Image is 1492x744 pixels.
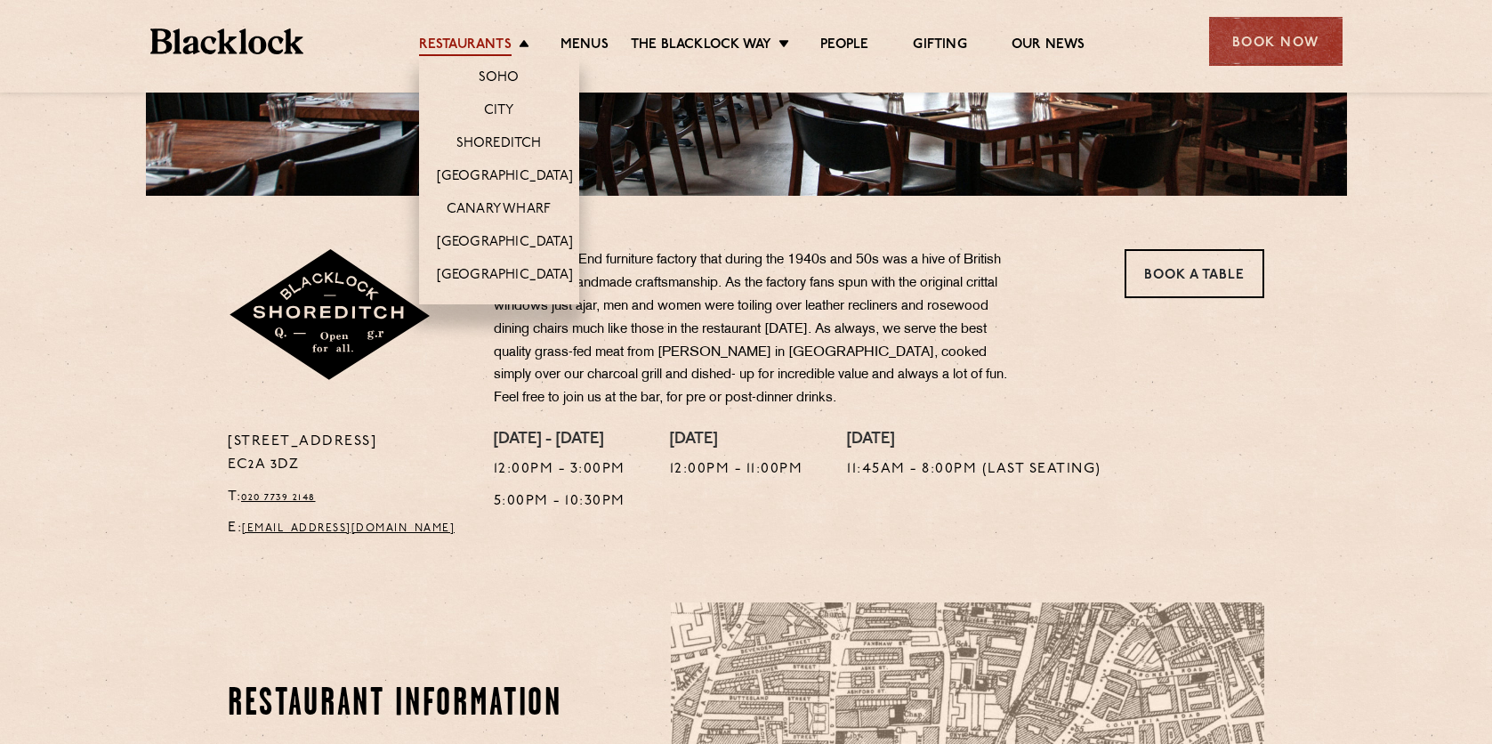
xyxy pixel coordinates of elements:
p: Once an East End furniture factory that during the 1940s and 50s was a hive of British industry a... [494,249,1019,410]
a: [GEOGRAPHIC_DATA] [437,234,573,254]
p: E: [228,517,467,540]
a: [GEOGRAPHIC_DATA] [437,168,573,188]
p: [STREET_ADDRESS] EC2A 3DZ [228,431,467,477]
h4: [DATE] - [DATE] [494,431,625,450]
a: 020 7739 2148 [241,492,316,503]
img: BL_Textured_Logo-footer-cropped.svg [150,28,304,54]
a: [GEOGRAPHIC_DATA] [437,267,573,287]
p: 12:00pm - 11:00pm [670,458,803,481]
p: 12:00pm - 3:00pm [494,458,625,481]
a: Shoreditch [456,135,542,155]
a: [EMAIL_ADDRESS][DOMAIN_NAME] [242,523,455,534]
a: The Blacklock Way [631,36,771,56]
h2: Restaurant Information [228,683,569,727]
p: 11:45am - 8:00pm (Last seating) [847,458,1101,481]
a: Soho [479,69,520,89]
img: Shoreditch-stamp-v2-default.svg [228,249,433,383]
a: City [484,102,514,122]
a: People [820,36,868,56]
a: Gifting [913,36,966,56]
a: Canary Wharf [447,201,551,221]
p: 5:00pm - 10:30pm [494,490,625,514]
h4: [DATE] [670,431,803,450]
p: T: [228,486,467,509]
h4: [DATE] [847,431,1101,450]
a: Our News [1012,36,1085,56]
div: Book Now [1209,17,1343,66]
a: Menus [561,36,609,56]
a: Book a Table [1125,249,1264,298]
a: Restaurants [419,36,512,56]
